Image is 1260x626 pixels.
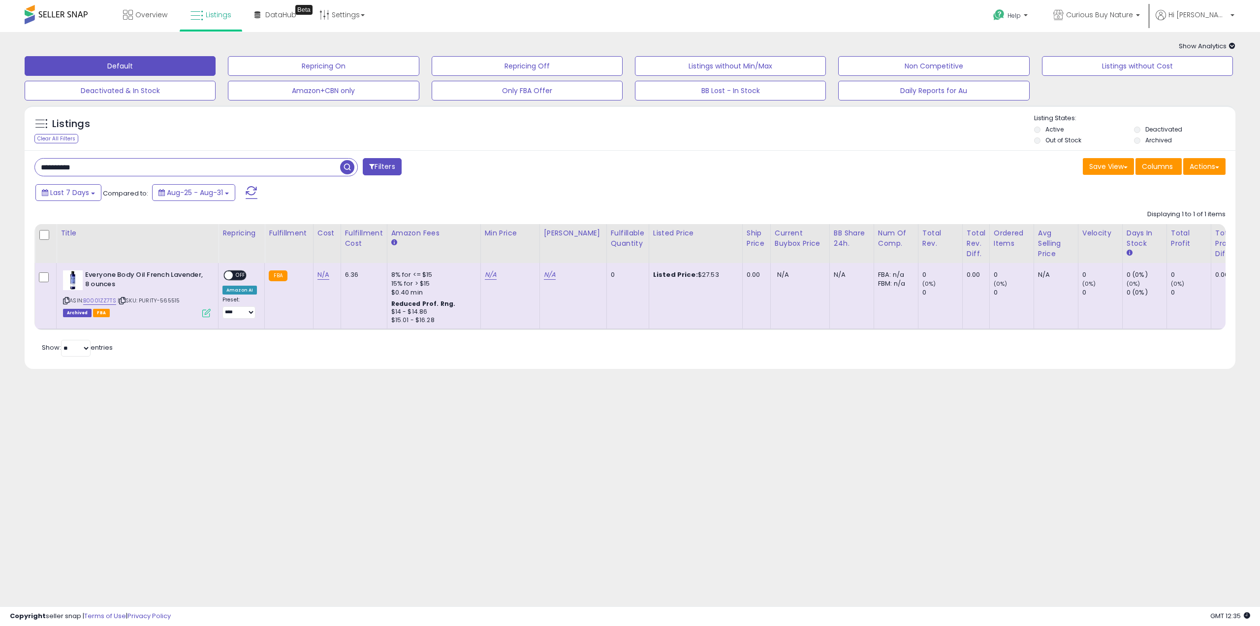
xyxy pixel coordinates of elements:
[52,117,90,131] h5: Listings
[838,81,1029,100] button: Daily Reports for Au
[85,270,205,291] b: Everyone Body Oil French Lavender, 8 ounces
[228,81,419,100] button: Amazon+CBN only
[1082,280,1096,288] small: (0%)
[1183,158,1226,175] button: Actions
[391,270,473,279] div: 8% for <= $15
[1127,270,1166,279] div: 0 (0%)
[34,134,78,143] div: Clear All Filters
[1145,125,1182,133] label: Deactivated
[345,228,383,249] div: Fulfillment Cost
[635,81,826,100] button: BB Lost - In Stock
[1168,10,1228,20] span: Hi [PERSON_NAME]
[878,228,914,249] div: Num of Comp.
[432,56,623,76] button: Repricing Off
[635,56,826,76] button: Listings without Min/Max
[25,81,216,100] button: Deactivated & In Stock
[167,188,223,198] span: Aug-25 - Aug-31
[295,5,313,15] div: Tooltip anchor
[1045,125,1064,133] label: Active
[994,280,1008,288] small: (0%)
[1215,228,1234,259] div: Total Profit Diff.
[222,286,257,295] div: Amazon AI
[391,238,397,247] small: Amazon Fees.
[834,270,866,279] div: N/A
[103,189,148,198] span: Compared to:
[432,81,623,100] button: Only FBA Offer
[1082,288,1122,297] div: 0
[922,270,962,279] div: 0
[1156,10,1234,32] a: Hi [PERSON_NAME]
[1135,158,1182,175] button: Columns
[228,56,419,76] button: Repricing On
[611,270,641,279] div: 0
[994,288,1034,297] div: 0
[1038,228,1074,259] div: Avg Selling Price
[118,297,180,304] span: | SKU: PURITY-565515
[1008,11,1021,20] span: Help
[1045,136,1081,144] label: Out of Stock
[1171,288,1211,297] div: 0
[391,288,473,297] div: $0.40 min
[265,10,296,20] span: DataHub
[152,184,235,201] button: Aug-25 - Aug-31
[391,316,473,325] div: $15.01 - $16.28
[317,228,337,238] div: Cost
[777,270,789,279] span: N/A
[1042,56,1233,76] button: Listings without Cost
[1142,162,1173,171] span: Columns
[269,228,309,238] div: Fulfillment
[922,288,962,297] div: 0
[63,309,92,317] span: Listings that have been deleted from Seller Central
[63,270,83,290] img: 31mb6OE2W6L._SL40_.jpg
[994,270,1034,279] div: 0
[985,1,1038,32] a: Help
[345,270,379,279] div: 6.36
[1127,228,1163,249] div: Days In Stock
[1127,288,1166,297] div: 0 (0%)
[93,309,110,317] span: FBA
[233,271,249,280] span: OFF
[391,279,473,288] div: 15% for > $15
[967,270,982,279] div: 0.00
[1147,210,1226,219] div: Displaying 1 to 1 of 1 items
[967,228,985,259] div: Total Rev. Diff.
[35,184,101,201] button: Last 7 Days
[485,270,497,280] a: N/A
[747,270,763,279] div: 0.00
[922,280,936,288] small: (0%)
[1038,270,1071,279] div: N/A
[391,299,456,308] b: Reduced Prof. Rng.
[391,308,473,316] div: $14 - $14.86
[50,188,89,198] span: Last 7 Days
[653,228,738,238] div: Listed Price
[775,228,825,249] div: Current Buybox Price
[747,228,766,249] div: Ship Price
[222,228,260,238] div: Repricing
[544,270,556,280] a: N/A
[63,270,211,316] div: ASIN:
[485,228,535,238] div: Min Price
[1082,270,1122,279] div: 0
[269,270,287,281] small: FBA
[317,270,329,280] a: N/A
[922,228,958,249] div: Total Rev.
[206,10,231,20] span: Listings
[611,228,645,249] div: Fulfillable Quantity
[25,56,216,76] button: Default
[135,10,167,20] span: Overview
[1127,280,1140,288] small: (0%)
[222,297,257,319] div: Preset:
[1171,270,1211,279] div: 0
[61,228,214,238] div: Title
[1066,10,1133,20] span: Curious Buy Nature
[1083,158,1134,175] button: Save View
[994,228,1030,249] div: Ordered Items
[1215,270,1231,279] div: 0.00
[838,56,1029,76] button: Non Competitive
[1127,249,1133,258] small: Days In Stock.
[878,270,911,279] div: FBA: n/a
[83,297,116,305] a: B0001ZZ7TS
[1171,280,1185,288] small: (0%)
[1082,228,1118,238] div: Velocity
[42,343,113,352] span: Show: entries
